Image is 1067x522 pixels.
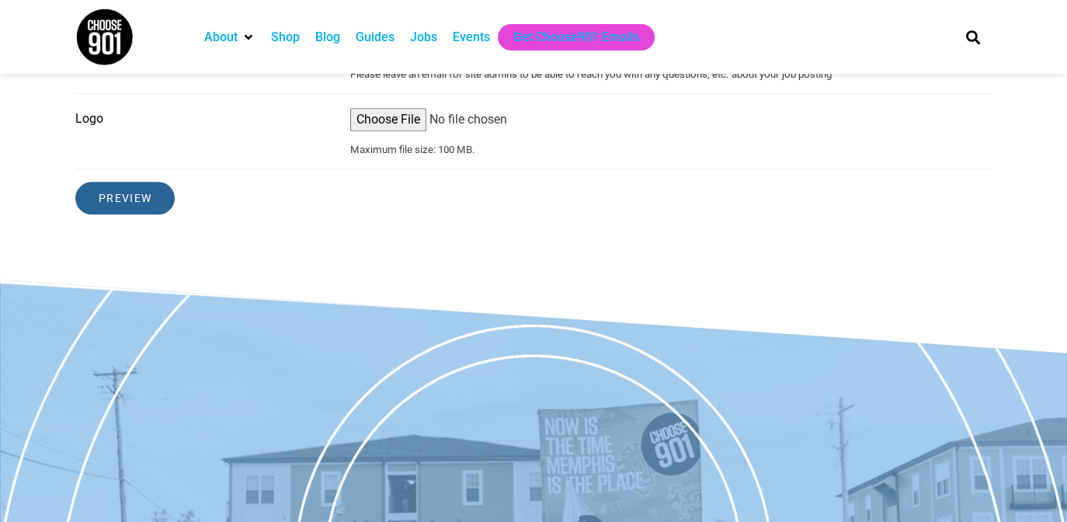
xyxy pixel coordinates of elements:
input: Preview [75,182,175,214]
p: Immediate opening for a full-time [MEDICAL_DATA] Technologist for a large Cardiology practice in ... [8,12,632,143]
label: Logo [75,106,341,131]
a: Shop [271,28,300,47]
a: Jobs [410,28,437,47]
a: Blog [315,28,340,47]
div: About [196,24,263,50]
small: Please leave an email for site admins to be able to reach you with any questions, etc. about your... [350,68,992,81]
div: Search [960,24,985,50]
small: Maximum file size: 100 MB. [350,144,992,156]
a: Get Choose901 Emails [513,28,639,47]
a: Events [453,28,490,47]
nav: Main nav [196,24,939,50]
a: Guides [356,28,394,47]
a: About [204,28,238,47]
